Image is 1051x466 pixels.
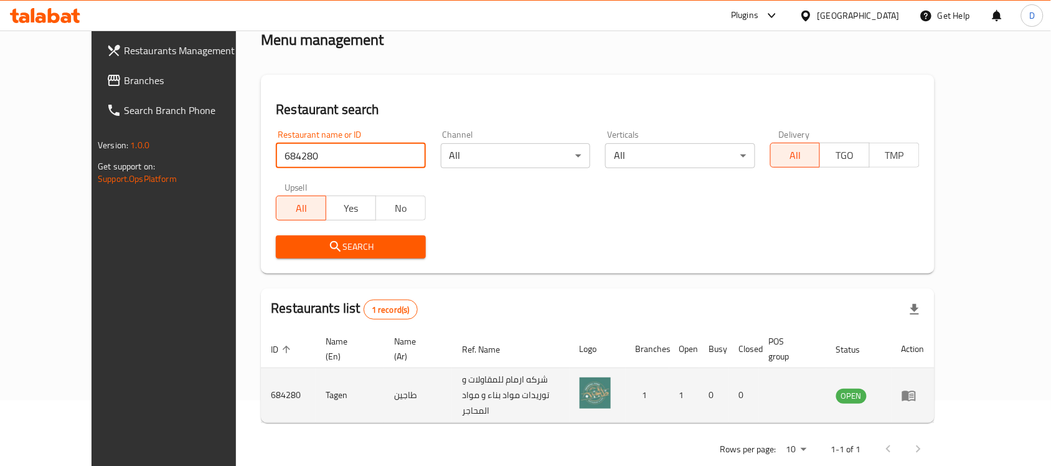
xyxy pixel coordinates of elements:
span: POS group [769,334,811,364]
button: TGO [819,143,870,168]
div: Menu [902,388,925,403]
th: Busy [699,330,729,368]
span: Search Branch Phone [124,103,257,118]
div: Plugins [731,8,758,23]
p: Rows per page: [720,442,776,457]
h2: Menu management [261,30,384,50]
span: D [1029,9,1035,22]
span: Status [836,342,877,357]
td: شركه ارمام للمقاولات و توريدات مواد بناء و مواد المحاجر [452,368,570,423]
button: TMP [869,143,920,168]
span: Branches [124,73,257,88]
p: 1-1 of 1 [831,442,861,457]
td: 0 [729,368,759,423]
table: enhanced table [261,330,935,423]
th: Branches [626,330,669,368]
input: Search for restaurant name or ID.. [276,143,425,168]
td: 1 [669,368,699,423]
div: OPEN [836,389,867,404]
div: Total records count [364,300,418,320]
td: طاجين [384,368,452,423]
a: Support.OpsPlatform [98,171,177,187]
label: Upsell [285,183,308,192]
th: Open [669,330,699,368]
button: Yes [326,196,376,221]
span: All [776,146,816,164]
span: Version: [98,137,128,153]
span: 1 record(s) [364,304,417,316]
button: All [770,143,821,168]
img: Tagen [580,378,611,409]
td: 0 [699,368,729,423]
span: Name (Ar) [394,334,437,364]
div: Export file [900,295,930,325]
th: Action [892,330,935,368]
span: OPEN [836,389,867,403]
div: [GEOGRAPHIC_DATA] [818,9,900,22]
span: Search [286,239,415,255]
th: Logo [570,330,626,368]
span: ID [271,342,295,357]
div: Rows per page: [781,440,811,459]
span: Ref. Name [462,342,516,357]
button: Search [276,235,425,259]
span: Restaurants Management [124,43,257,58]
label: Delivery [779,130,810,139]
td: 1 [626,368,669,423]
button: All [276,196,326,221]
h2: Restaurant search [276,100,920,119]
span: Name (En) [326,334,369,364]
span: TGO [825,146,865,164]
span: Get support on: [98,158,155,174]
td: 684280 [261,368,316,423]
th: Closed [729,330,759,368]
span: All [281,199,321,217]
h2: Restaurants list [271,299,417,320]
a: Restaurants Management [97,36,267,65]
span: Yes [331,199,371,217]
div: All [441,143,590,168]
a: Branches [97,65,267,95]
a: Search Branch Phone [97,95,267,125]
div: All [605,143,755,168]
button: No [375,196,426,221]
span: No [381,199,421,217]
td: Tagen [316,368,384,423]
span: TMP [875,146,915,164]
span: 1.0.0 [130,137,149,153]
